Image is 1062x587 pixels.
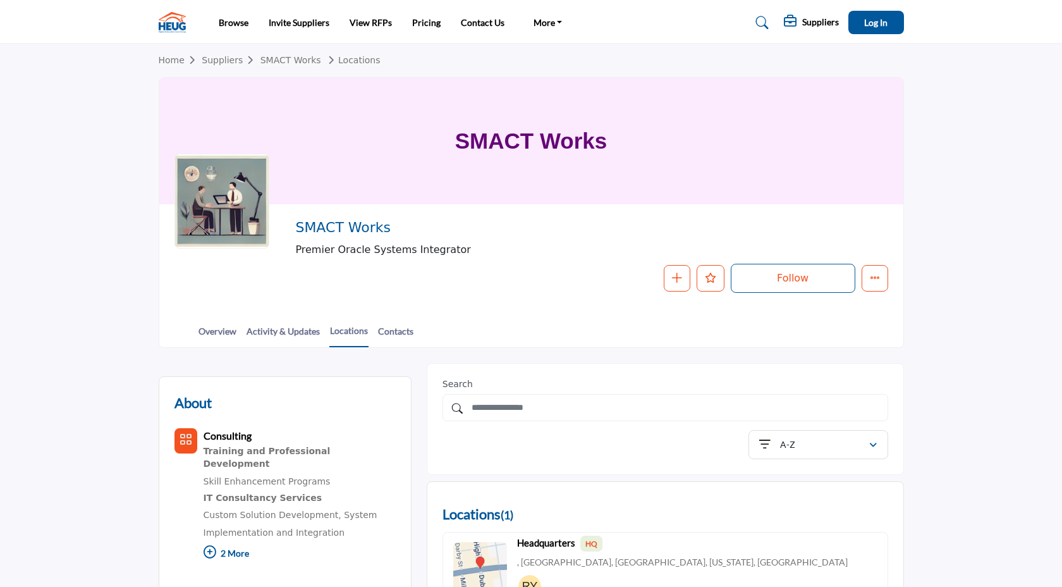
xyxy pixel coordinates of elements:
button: More details [862,265,888,292]
a: Consulting [204,431,252,442]
a: Invite Suppliers [269,17,329,28]
h2: SMACT Works [295,219,643,236]
a: Search [743,13,777,33]
p: A-Z [780,438,795,451]
a: Contact Us [461,17,504,28]
span: HQ [580,536,602,552]
h1: SMACT Works [455,78,607,204]
button: A-Z [748,430,888,459]
a: Training and Professional Development [204,443,396,472]
a: Suppliers [202,55,260,65]
a: Activity & Updates [246,324,320,347]
a: Browse [219,17,248,28]
div: Expert advice and strategies tailored for the educational sector, ensuring technological efficien... [204,490,396,507]
a: Home [159,55,202,65]
p: , [GEOGRAPHIC_DATA], [GEOGRAPHIC_DATA], [US_STATE], [GEOGRAPHIC_DATA] [517,556,848,569]
button: Log In [848,11,904,34]
button: Follow [731,264,855,293]
div: Suppliers [784,15,839,30]
a: IT Consultancy Services [204,490,396,507]
a: SMACT Works [260,55,321,65]
span: 1 [504,508,510,522]
a: Custom Solution Development, [204,510,341,520]
h2: About [174,392,212,413]
a: More [525,14,571,32]
button: Like [697,265,724,292]
p: 2 More [204,541,396,569]
a: Pricing [412,17,441,28]
h5: Suppliers [802,16,839,28]
a: View RFPs [350,17,392,28]
h2: Search [442,379,888,390]
img: site Logo [159,12,192,33]
div: Bespoke solutions geared towards uplifting the skills and capacities of educational staff, ensuri... [204,443,396,472]
button: Category Icon [174,428,197,454]
h2: Locations [442,504,513,526]
a: Overview [198,324,237,347]
span: Log In [864,17,888,28]
b: Consulting [204,429,252,442]
b: Headquarters [517,536,602,552]
a: Contacts [377,324,414,347]
a: Locations [329,324,369,347]
a: Skill Enhancement Programs [204,476,331,486]
span: ( ) [501,508,513,522]
span: Premier Oracle Systems Integrator [295,242,700,257]
a: Locations [324,55,381,65]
